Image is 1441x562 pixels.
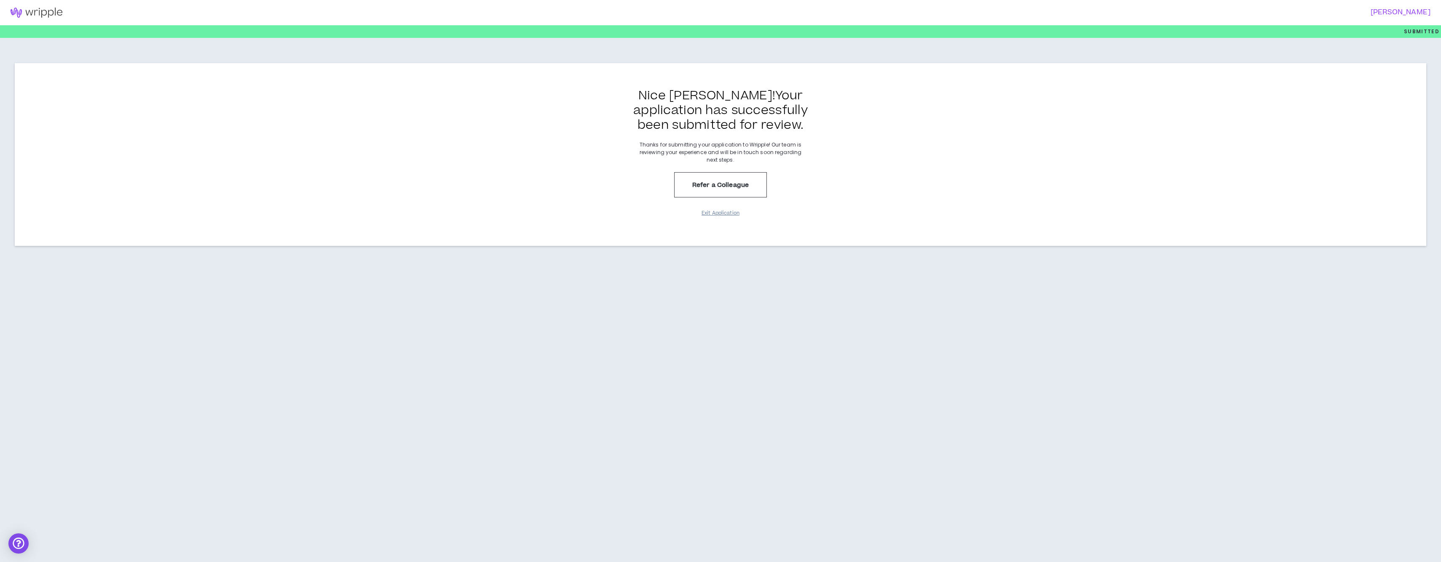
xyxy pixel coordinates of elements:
[699,206,742,221] button: Exit Application
[8,533,29,554] div: Open Intercom Messenger
[636,141,805,164] p: Thanks for submitting your application to Wripple! Our team is reviewing your experience and will...
[715,8,1431,16] h3: [PERSON_NAME]
[626,88,815,133] h3: Nice [PERSON_NAME] ! Your application has successfully been submitted for review.
[1404,25,1439,38] p: Submitted
[674,172,767,197] button: Refer a Colleague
